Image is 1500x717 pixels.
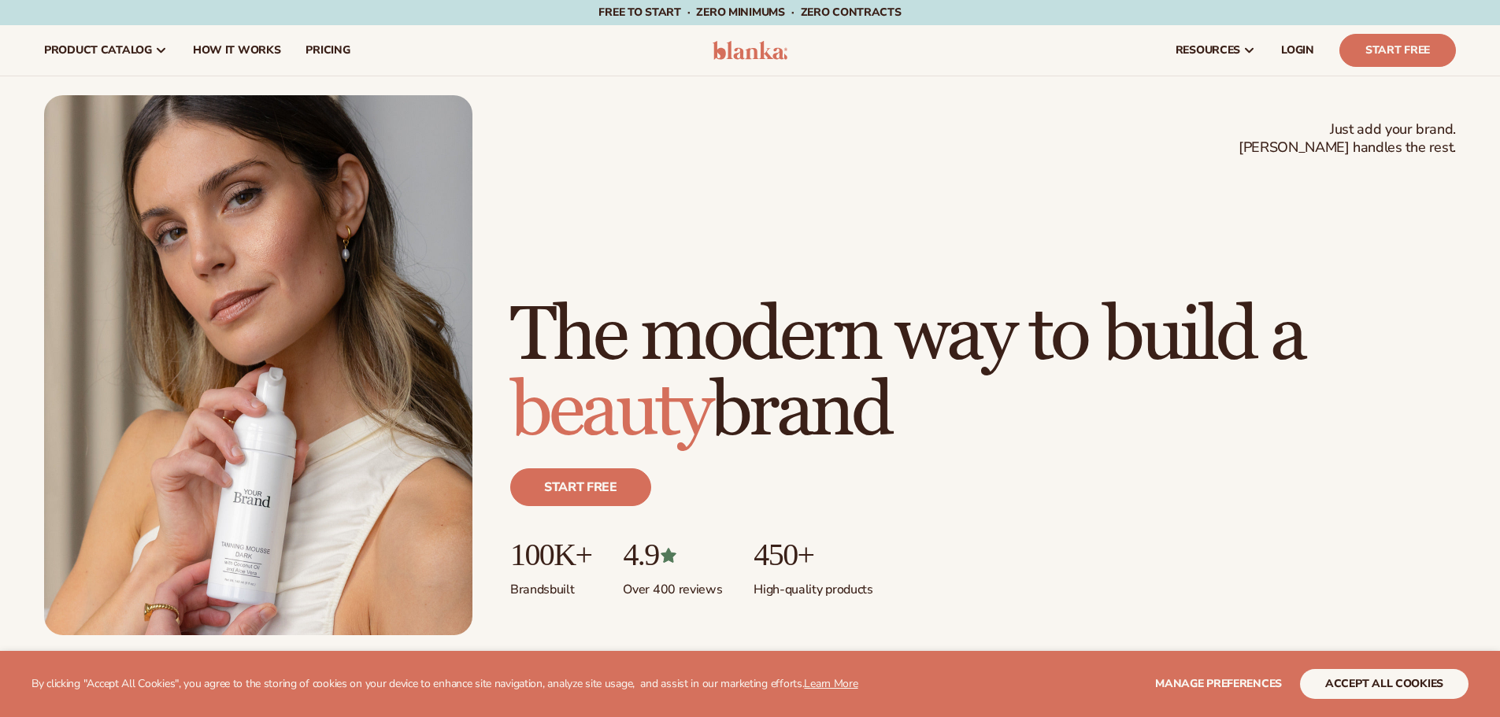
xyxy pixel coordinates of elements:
[1163,25,1269,76] a: resources
[31,25,180,76] a: product catalog
[1339,34,1456,67] a: Start Free
[1300,669,1469,699] button: accept all cookies
[510,468,651,506] a: Start free
[754,572,872,598] p: High-quality products
[510,298,1456,449] h1: The modern way to build a brand
[293,25,362,76] a: pricing
[1155,676,1282,691] span: Manage preferences
[754,538,872,572] p: 450+
[623,572,722,598] p: Over 400 reviews
[804,676,857,691] a: Learn More
[623,538,722,572] p: 4.9
[713,41,787,60] img: logo
[510,572,591,598] p: Brands built
[193,44,281,57] span: How It Works
[1281,44,1314,57] span: LOGIN
[1239,120,1456,157] span: Just add your brand. [PERSON_NAME] handles the rest.
[44,95,472,635] img: Female holding tanning mousse.
[31,678,858,691] p: By clicking "Accept All Cookies", you agree to the storing of cookies on your device to enhance s...
[510,538,591,572] p: 100K+
[510,365,710,457] span: beauty
[1176,44,1240,57] span: resources
[1269,25,1327,76] a: LOGIN
[44,44,152,57] span: product catalog
[598,5,901,20] span: Free to start · ZERO minimums · ZERO contracts
[306,44,350,57] span: pricing
[180,25,294,76] a: How It Works
[1155,669,1282,699] button: Manage preferences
